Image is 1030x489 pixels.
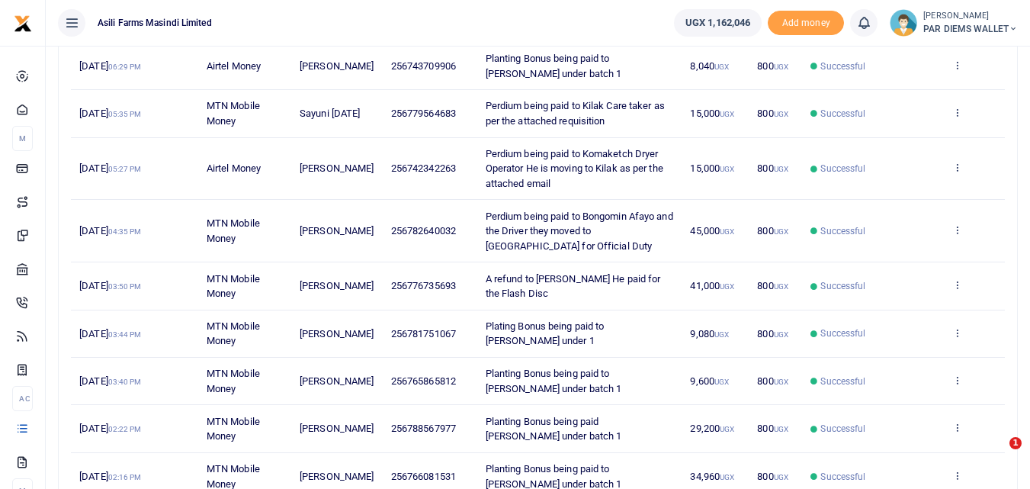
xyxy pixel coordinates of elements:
small: UGX [774,330,788,339]
span: 34,960 [690,471,734,482]
span: [DATE] [79,60,141,72]
small: 05:35 PM [108,110,142,118]
span: Successful [820,327,865,340]
li: Wallet ballance [668,9,768,37]
span: 800 [757,471,788,482]
span: UGX 1,162,046 [685,15,750,31]
small: 03:40 PM [108,378,142,386]
span: 256765865812 [391,375,456,387]
li: Ac [12,386,33,411]
span: 800 [757,60,788,72]
span: Successful [820,224,865,238]
span: [DATE] [79,328,141,339]
small: UGX [720,110,734,118]
span: 9,080 [690,328,729,339]
span: [PERSON_NAME] [300,162,374,174]
span: [DATE] [79,471,141,482]
span: 800 [757,108,788,119]
span: [PERSON_NAME] [300,280,374,291]
span: Perdium being paid to Komaketch Dryer Operator He is moving to Kilak as per the attached email [486,148,663,189]
span: 15,000 [690,108,734,119]
span: 256782640032 [391,225,456,236]
span: Successful [820,60,865,73]
a: profile-user [PERSON_NAME] PAR DIEMS WALLET [890,9,1018,37]
span: MTN Mobile Money [207,368,260,394]
li: Toup your wallet [768,11,844,36]
span: [DATE] [79,162,141,174]
a: UGX 1,162,046 [674,9,762,37]
span: 256779564683 [391,108,456,119]
span: [DATE] [79,108,141,119]
span: Asili Farms Masindi Limited [91,16,218,30]
span: Successful [820,279,865,293]
small: UGX [714,378,729,386]
small: 04:35 PM [108,227,142,236]
span: Successful [820,162,865,175]
small: UGX [774,63,788,71]
span: 8,040 [690,60,729,72]
span: [PERSON_NAME] [300,225,374,236]
span: [DATE] [79,280,141,291]
small: 03:44 PM [108,330,142,339]
span: 256776735693 [391,280,456,291]
small: 02:22 PM [108,425,142,433]
small: UGX [720,473,734,481]
span: 9,600 [690,375,729,387]
span: 800 [757,375,788,387]
span: 800 [757,280,788,291]
span: [PERSON_NAME] [300,60,374,72]
a: logo-small logo-large logo-large [14,17,32,28]
span: Add money [768,11,844,36]
span: [DATE] [79,375,141,387]
span: A refund to [PERSON_NAME] He paid for the Flash Disc [486,273,661,300]
small: UGX [774,378,788,386]
span: 45,000 [690,225,734,236]
small: 03:50 PM [108,282,142,291]
small: UGX [774,282,788,291]
span: 800 [757,328,788,339]
span: 256743709906 [391,60,456,72]
a: Add money [768,16,844,27]
span: [DATE] [79,225,141,236]
small: UGX [720,425,734,433]
small: 06:29 PM [108,63,142,71]
span: 29,200 [690,423,734,434]
span: Plating Bonus being paid to [PERSON_NAME] under 1 [486,320,605,347]
span: Successful [820,470,865,484]
span: Airtel Money [207,60,261,72]
small: 02:16 PM [108,473,142,481]
span: PAR DIEMS WALLET [923,22,1018,36]
span: 256742342263 [391,162,456,174]
span: Sayuni [DATE] [300,108,360,119]
small: UGX [720,282,734,291]
span: MTN Mobile Money [207,217,260,244]
span: [PERSON_NAME] [300,328,374,339]
span: Successful [820,107,865,121]
small: UGX [720,227,734,236]
small: UGX [714,330,729,339]
small: 05:27 PM [108,165,142,173]
span: [PERSON_NAME] [300,471,374,482]
span: Perdium being paid to Kilak Care taker as per the attached requisition [486,100,665,127]
span: [DATE] [79,423,141,434]
span: Airtel Money [207,162,261,174]
small: UGX [774,473,788,481]
img: profile-user [890,9,917,37]
iframe: Intercom live chat [978,437,1015,474]
span: MTN Mobile Money [207,320,260,347]
small: UGX [774,165,788,173]
span: 1 [1009,437,1022,449]
span: Successful [820,422,865,436]
span: 256788567977 [391,423,456,434]
span: Planting Bonus being paid to [PERSON_NAME] under batch 1 [486,368,622,394]
span: [PERSON_NAME] [300,375,374,387]
span: 800 [757,225,788,236]
span: 15,000 [690,162,734,174]
span: [PERSON_NAME] [300,423,374,434]
span: MTN Mobile Money [207,100,260,127]
li: M [12,126,33,151]
span: MTN Mobile Money [207,416,260,442]
span: Perdium being paid to Bongomin Afayo and the Driver they moved to [GEOGRAPHIC_DATA] for Official ... [486,211,673,252]
small: UGX [774,227,788,236]
span: 256781751067 [391,328,456,339]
